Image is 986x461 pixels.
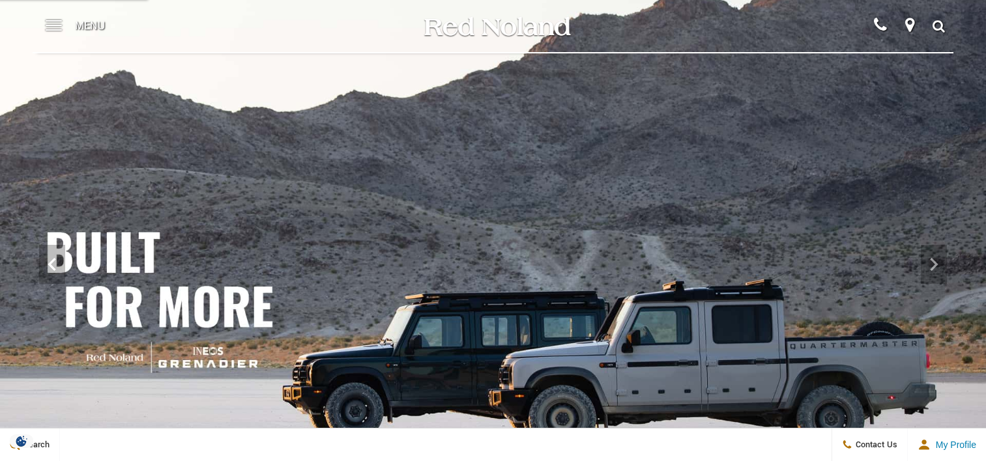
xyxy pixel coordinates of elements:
[7,434,36,448] section: Click to Open Cookie Consent Modal
[908,428,986,461] button: Open user profile menu
[852,439,897,451] span: Contact Us
[7,434,36,448] img: Opt-Out Icon
[921,245,947,284] div: Next
[39,245,65,284] div: Previous
[422,15,572,38] img: Red Noland Auto Group
[931,440,976,450] span: My Profile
